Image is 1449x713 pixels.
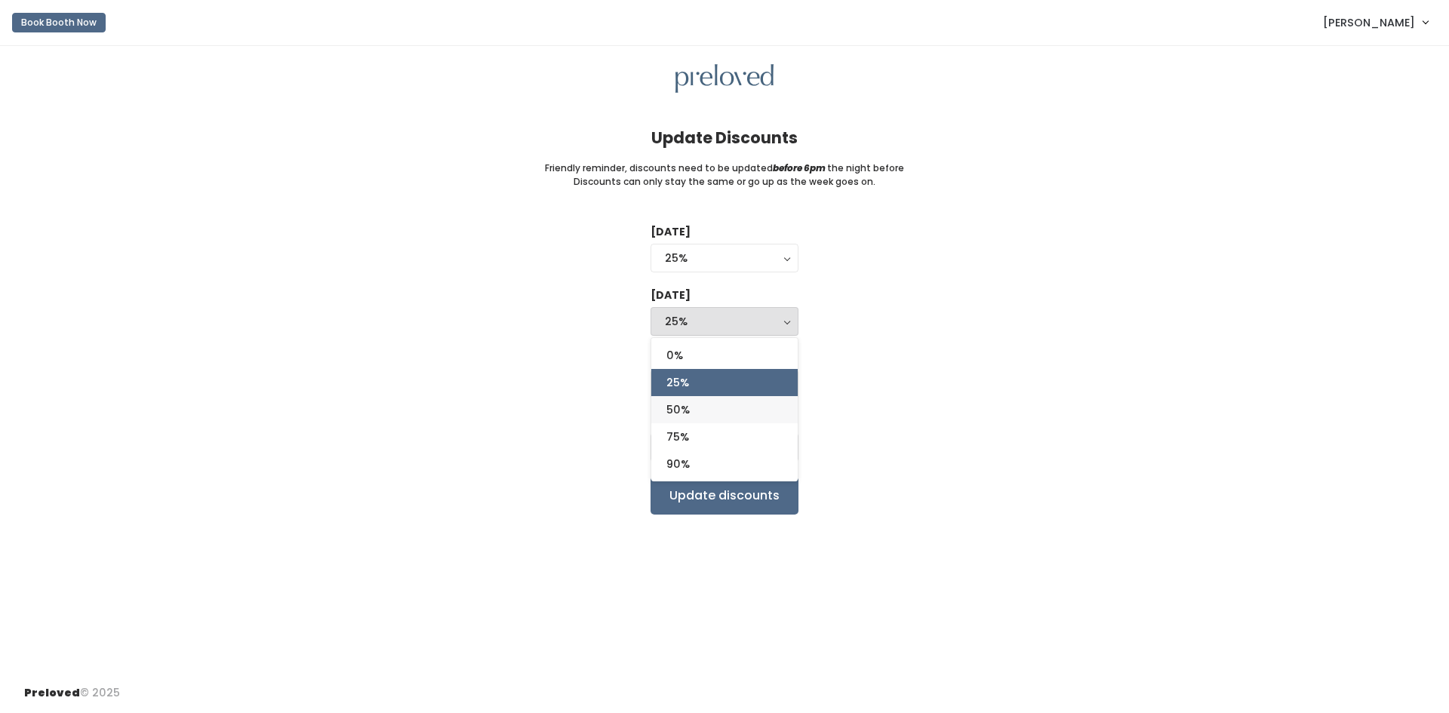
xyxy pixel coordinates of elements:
a: [PERSON_NAME] [1308,6,1443,38]
span: 90% [666,456,690,472]
h4: Update Discounts [651,129,798,146]
label: [DATE] [651,287,691,303]
span: Preloved [24,685,80,700]
img: preloved logo [675,64,774,94]
span: 50% [666,401,690,418]
button: 25% [651,244,798,272]
i: before 6pm [773,161,826,174]
input: Update discounts [651,477,798,515]
button: Book Booth Now [12,13,106,32]
button: 25% [651,307,798,336]
label: [DATE] [651,224,691,240]
small: Friendly reminder, discounts need to be updated the night before [545,161,904,175]
span: 0% [666,347,683,364]
div: © 2025 [24,673,120,701]
a: Book Booth Now [12,6,106,39]
span: 25% [666,374,689,391]
span: [PERSON_NAME] [1323,14,1415,31]
span: 75% [666,429,689,445]
small: Discounts can only stay the same or go up as the week goes on. [574,175,875,189]
div: 25% [665,313,784,330]
div: 25% [665,250,784,266]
